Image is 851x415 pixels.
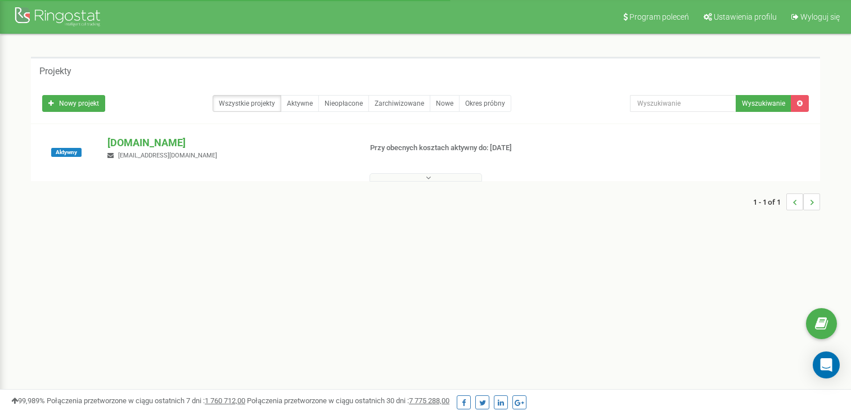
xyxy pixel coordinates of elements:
button: Wyszukiwanie [736,95,791,112]
a: Nieopłacone [318,95,369,112]
span: Ustawienia profilu [714,12,777,21]
u: 7 775 288,00 [409,396,449,405]
span: 1 - 1 of 1 [753,193,786,210]
a: Aktywne [281,95,319,112]
u: 1 760 712,00 [205,396,245,405]
a: Nowe [430,95,460,112]
a: Nowy projekt [42,95,105,112]
span: Połączenia przetworzone w ciągu ostatnich 30 dni : [247,396,449,405]
span: Wyloguj się [800,12,840,21]
nav: ... [753,182,820,222]
span: 99,989% [11,396,45,405]
a: Wszystkie projekty [213,95,281,112]
input: Wyszukiwanie [630,95,736,112]
span: Aktywny [51,148,82,157]
span: [EMAIL_ADDRESS][DOMAIN_NAME] [118,152,217,159]
span: Program poleceń [629,12,689,21]
div: Open Intercom Messenger [813,351,840,378]
h5: Projekty [39,66,71,76]
a: Okres próbny [459,95,511,112]
p: Przy obecnych kosztach aktywny do: [DATE] [370,143,549,154]
a: Zarchiwizowane [368,95,430,112]
p: [DOMAIN_NAME] [107,136,352,150]
span: Połączenia przetworzone w ciągu ostatnich 7 dni : [47,396,245,405]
